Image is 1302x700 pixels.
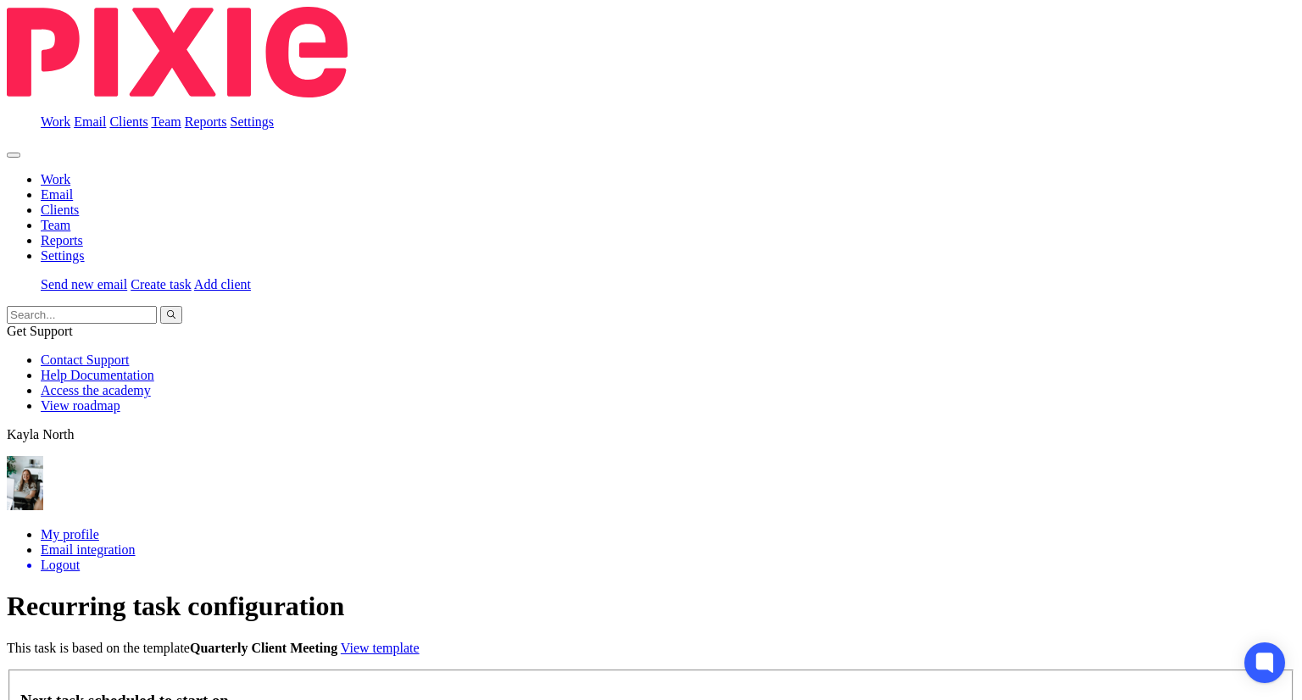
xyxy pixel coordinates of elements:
[194,277,251,292] a: Add client
[41,353,129,367] a: Contact Support
[41,527,99,542] a: My profile
[7,641,341,655] span: This task is based on the template
[41,114,70,129] a: Work
[41,218,70,232] a: Team
[7,591,1295,622] h1: Recurring task configuration
[41,187,73,202] a: Email
[151,114,181,129] a: Team
[41,277,127,292] a: Send new email
[190,641,337,655] strong: Quarterly Client Meeting
[7,306,157,324] input: Search
[7,324,73,338] span: Get Support
[185,114,227,129] a: Reports
[41,203,79,217] a: Clients
[231,114,275,129] a: Settings
[41,398,120,413] a: View roadmap
[41,542,136,557] a: Email integration
[41,368,154,382] a: Help Documentation
[109,114,147,129] a: Clients
[41,248,85,263] a: Settings
[41,233,83,247] a: Reports
[160,306,182,324] button: Search
[7,427,1295,442] p: Kayla North
[41,558,80,572] span: Logout
[131,277,192,292] a: Create task
[41,383,151,397] a: Access the academy
[74,114,106,129] a: Email
[341,641,420,655] a: View template
[7,456,43,510] img: Profile%20Photo.png
[7,7,348,97] img: Pixie
[41,558,1295,573] a: Logout
[41,172,70,186] a: Work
